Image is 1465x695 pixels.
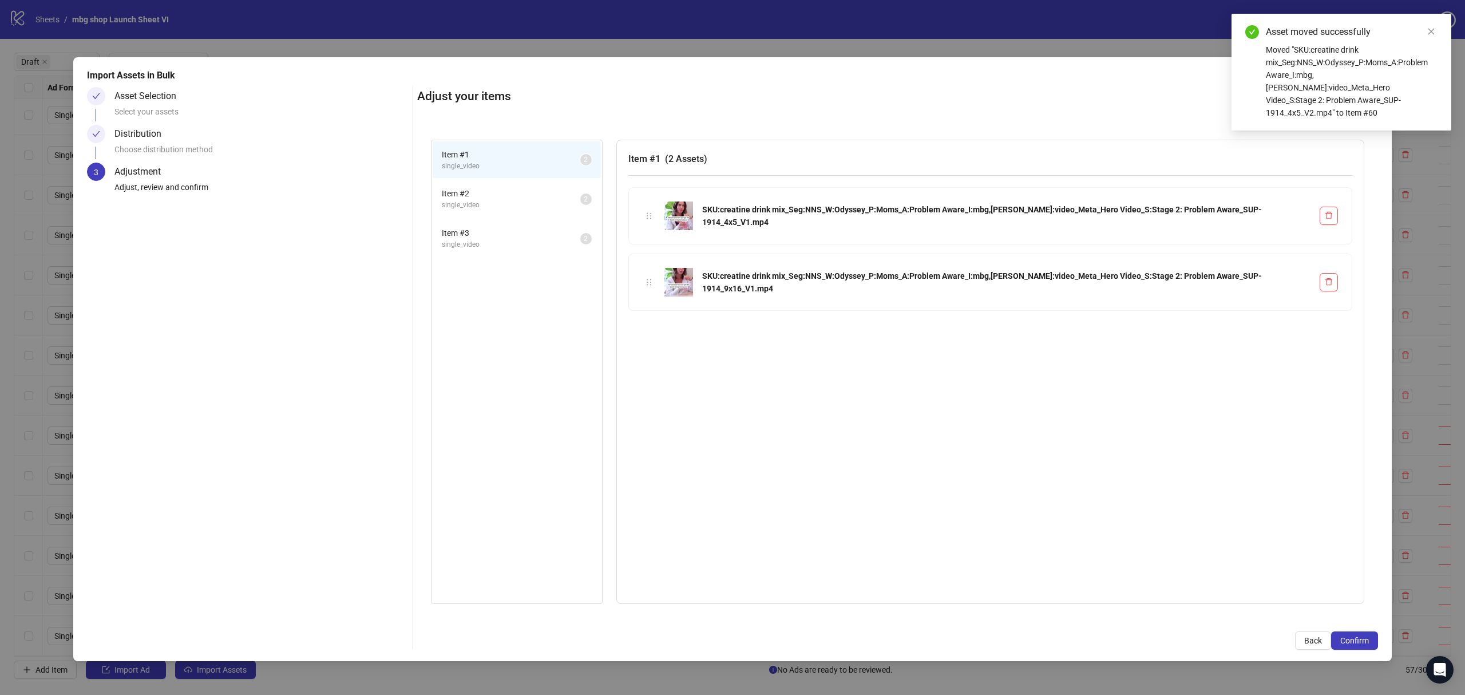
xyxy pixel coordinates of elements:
[580,154,592,165] sup: 2
[702,203,1310,228] div: SKU:creatine drink mix_Seg:NNS_W:Odyssey_P:Moms_A:Problem Aware_I:mbg,[PERSON_NAME]:video_Meta_He...
[645,278,653,286] span: holder
[442,227,580,239] span: Item # 3
[442,200,580,211] span: single_video
[1425,25,1438,38] a: Close
[643,276,655,289] div: holder
[442,239,580,250] span: single_video
[643,210,655,222] div: holder
[114,163,170,181] div: Adjustment
[664,268,693,297] img: SKU:creatine drink mix_Seg:NNS_W:Odyssey_P:Moms_A:Problem Aware_I:mbg,Michelle ODY_F:video_Meta_H...
[1325,211,1333,219] span: delete
[114,87,185,105] div: Asset Selection
[417,87,1378,106] h2: Adjust your items
[1331,631,1378,650] button: Confirm
[580,194,592,205] sup: 2
[1245,25,1259,39] span: check-circle
[1320,207,1338,225] button: Delete
[584,195,588,203] span: 2
[114,143,407,163] div: Choose distribution method
[584,156,588,164] span: 2
[1427,27,1435,35] span: close
[442,161,580,172] span: single_video
[665,153,707,164] span: ( 2 Assets )
[1426,656,1454,684] div: Open Intercom Messenger
[92,92,100,100] span: check
[628,152,1352,166] h3: Item # 1
[645,212,653,220] span: holder
[1340,636,1369,645] span: Confirm
[1304,636,1322,645] span: Back
[1266,44,1438,119] div: Moved "SKU:creatine drink mix_Seg:NNS_W:Odyssey_P:Moms_A:Problem Aware_I:mbg,[PERSON_NAME]:video_...
[1266,25,1438,39] div: Asset moved successfully
[114,125,171,143] div: Distribution
[114,181,407,200] div: Adjust, review and confirm
[1295,631,1331,650] button: Back
[1325,278,1333,286] span: delete
[584,235,588,243] span: 2
[442,187,580,200] span: Item # 2
[114,105,407,125] div: Select your assets
[664,202,693,230] img: SKU:creatine drink mix_Seg:NNS_W:Odyssey_P:Moms_A:Problem Aware_I:mbg,Michelle ODY_F:video_Meta_H...
[442,148,580,161] span: Item # 1
[94,168,98,177] span: 3
[702,270,1310,295] div: SKU:creatine drink mix_Seg:NNS_W:Odyssey_P:Moms_A:Problem Aware_I:mbg,[PERSON_NAME]:video_Meta_He...
[1320,273,1338,291] button: Delete
[87,69,1378,82] div: Import Assets in Bulk
[580,233,592,244] sup: 2
[92,130,100,138] span: check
